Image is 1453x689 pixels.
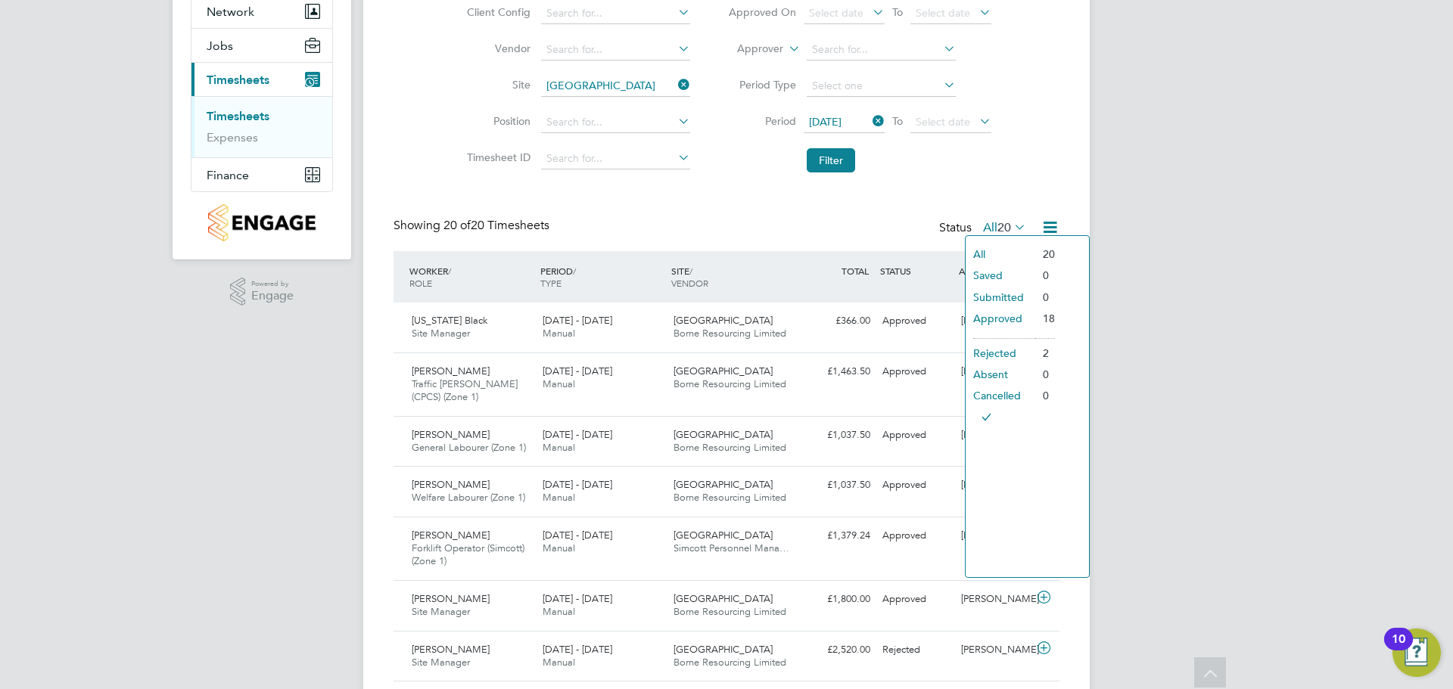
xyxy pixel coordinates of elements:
[876,638,955,663] div: Rejected
[674,592,773,605] span: [GEOGRAPHIC_DATA]
[955,523,1034,548] div: [PERSON_NAME]
[443,218,549,233] span: 20 Timesheets
[674,491,786,504] span: Borne Resourcing Limited
[798,423,876,448] div: £1,037.50
[807,148,855,172] button: Filter
[798,309,876,334] div: £366.00
[541,39,690,61] input: Search for...
[208,204,315,241] img: countryside-properties-logo-retina.png
[412,656,470,669] span: Site Manager
[543,478,612,491] span: [DATE] - [DATE]
[251,278,294,290] span: Powered by
[207,73,269,87] span: Timesheets
[412,605,470,618] span: Site Manager
[809,6,863,20] span: Select date
[541,112,690,133] input: Search for...
[543,542,575,554] span: Manual
[876,587,955,612] div: Approved
[674,428,773,441] span: [GEOGRAPHIC_DATA]
[443,218,471,233] span: 20 of
[412,327,470,340] span: Site Manager
[876,473,955,498] div: Approved
[966,244,1035,265] li: All
[448,265,451,277] span: /
[674,377,786,390] span: Borne Resourcing Limited
[1035,244,1055,265] li: 20
[543,377,575,390] span: Manual
[462,42,530,55] label: Vendor
[462,151,530,164] label: Timesheet ID
[916,6,970,20] span: Select date
[543,365,612,377] span: [DATE] - [DATE]
[674,327,786,340] span: Borne Resourcing Limited
[807,76,956,97] input: Select one
[674,314,773,327] span: [GEOGRAPHIC_DATA]
[412,365,490,377] span: [PERSON_NAME]
[888,2,907,22] span: To
[674,656,786,669] span: Borne Resourcing Limited
[412,643,490,656] span: [PERSON_NAME]
[394,218,552,234] div: Showing
[728,114,796,128] label: Period
[543,441,575,454] span: Manual
[955,309,1034,334] div: [PERSON_NAME]
[876,359,955,384] div: Approved
[955,257,1034,284] div: APPROVER
[966,265,1035,286] li: Saved
[1035,385,1055,406] li: 0
[543,491,575,504] span: Manual
[207,109,269,123] a: Timesheets
[798,473,876,498] div: £1,037.50
[966,287,1035,308] li: Submitted
[876,257,955,284] div: STATUS
[955,359,1034,384] div: [PERSON_NAME]
[807,39,956,61] input: Search for...
[888,111,907,131] span: To
[537,257,667,296] div: PERIOD
[230,278,294,306] a: Powered byEngage
[412,529,490,542] span: [PERSON_NAME]
[955,638,1034,663] div: [PERSON_NAME]
[191,158,332,191] button: Finance
[543,529,612,542] span: [DATE] - [DATE]
[876,423,955,448] div: Approved
[191,204,333,241] a: Go to home page
[983,220,1026,235] label: All
[939,218,1029,239] div: Status
[1392,639,1405,659] div: 10
[876,309,955,334] div: Approved
[207,5,254,19] span: Network
[412,542,524,567] span: Forklift Operator (Simcott) (Zone 1)
[1035,265,1055,286] li: 0
[667,257,798,296] div: SITE
[876,523,955,548] div: Approved
[966,385,1035,406] li: Cancelled
[728,78,796,92] label: Period Type
[573,265,576,277] span: /
[409,277,432,289] span: ROLE
[541,76,690,97] input: Search for...
[997,220,1011,235] span: 20
[674,441,786,454] span: Borne Resourcing Limited
[916,115,970,129] span: Select date
[462,78,530,92] label: Site
[689,265,692,277] span: /
[715,42,783,57] label: Approver
[412,478,490,491] span: [PERSON_NAME]
[412,314,487,327] span: [US_STATE] Black
[406,257,537,296] div: WORKER
[462,5,530,19] label: Client Config
[207,130,258,144] a: Expenses
[798,587,876,612] div: £1,800.00
[412,441,526,454] span: General Labourer (Zone 1)
[1035,364,1055,385] li: 0
[798,638,876,663] div: £2,520.00
[671,277,708,289] span: VENDOR
[966,308,1035,329] li: Approved
[966,364,1035,385] li: Absent
[251,290,294,303] span: Engage
[674,529,773,542] span: [GEOGRAPHIC_DATA]
[543,643,612,656] span: [DATE] - [DATE]
[191,63,332,96] button: Timesheets
[543,314,612,327] span: [DATE] - [DATE]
